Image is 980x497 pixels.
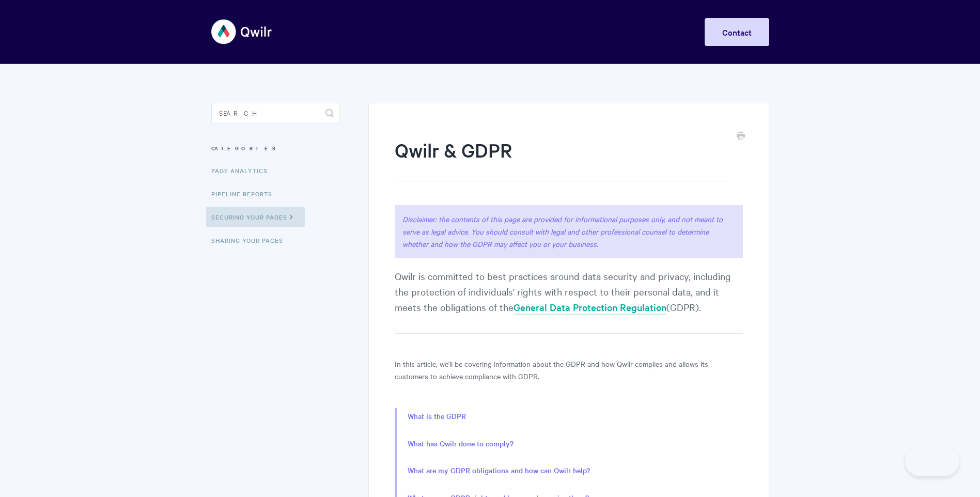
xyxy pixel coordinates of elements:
[402,214,723,249] i: Disclaimer: the contents of this page are provided for informational purposes only, and not meant...
[408,411,466,422] a: What is the GDPR
[395,137,727,181] h1: Qwilr & GDPR
[905,445,959,476] iframe: Toggle Customer Support
[395,268,742,334] p: Qwilr is committed to best practices around data security and privacy, including the protection o...
[211,103,340,123] input: Search
[206,207,305,227] a: Securing Your Pages
[514,301,666,315] a: General Data Protection Regulation
[705,18,769,46] a: Contact
[211,12,273,51] img: Qwilr Help Center
[408,465,590,476] a: What are my GDPR obligations and how can Qwilr help?
[211,160,275,181] a: Page Analytics
[211,139,340,158] h3: Categories
[211,230,291,251] a: Sharing Your Pages
[737,131,745,142] a: Print this Article
[395,358,742,382] p: In this article, we'll be covering information about the GDPR and how Qwilr complies and allows i...
[211,183,280,204] a: Pipeline reports
[408,438,514,449] a: What has Qwilr done to comply?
